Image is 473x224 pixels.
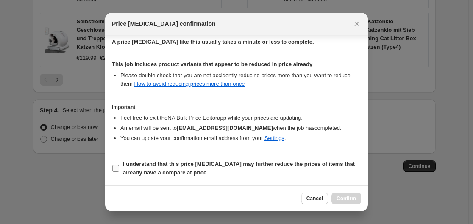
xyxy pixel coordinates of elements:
[112,39,314,45] b: A price [MEDICAL_DATA] like this usually takes a minute or less to complete.
[120,134,361,143] li: You can update your confirmation email address from your .
[112,104,361,111] h3: Important
[177,125,273,131] b: [EMAIL_ADDRESS][DOMAIN_NAME]
[120,124,361,132] li: An email will be sent to when the job has completed .
[112,20,216,28] span: Price [MEDICAL_DATA] confirmation
[123,161,355,176] b: I understand that this price [MEDICAL_DATA] may further reduce the prices of items that already h...
[120,114,361,122] li: Feel free to exit the NA Bulk Price Editor app while your prices are updating.
[120,71,361,88] li: Please double check that you are not accidently reducing prices more than you want to reduce them
[301,193,328,204] button: Cancel
[306,195,323,202] span: Cancel
[264,135,284,141] a: Settings
[134,81,245,87] a: How to avoid reducing prices more than once
[351,18,363,30] button: Close
[112,61,312,67] b: This job includes product variants that appear to be reduced in price already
